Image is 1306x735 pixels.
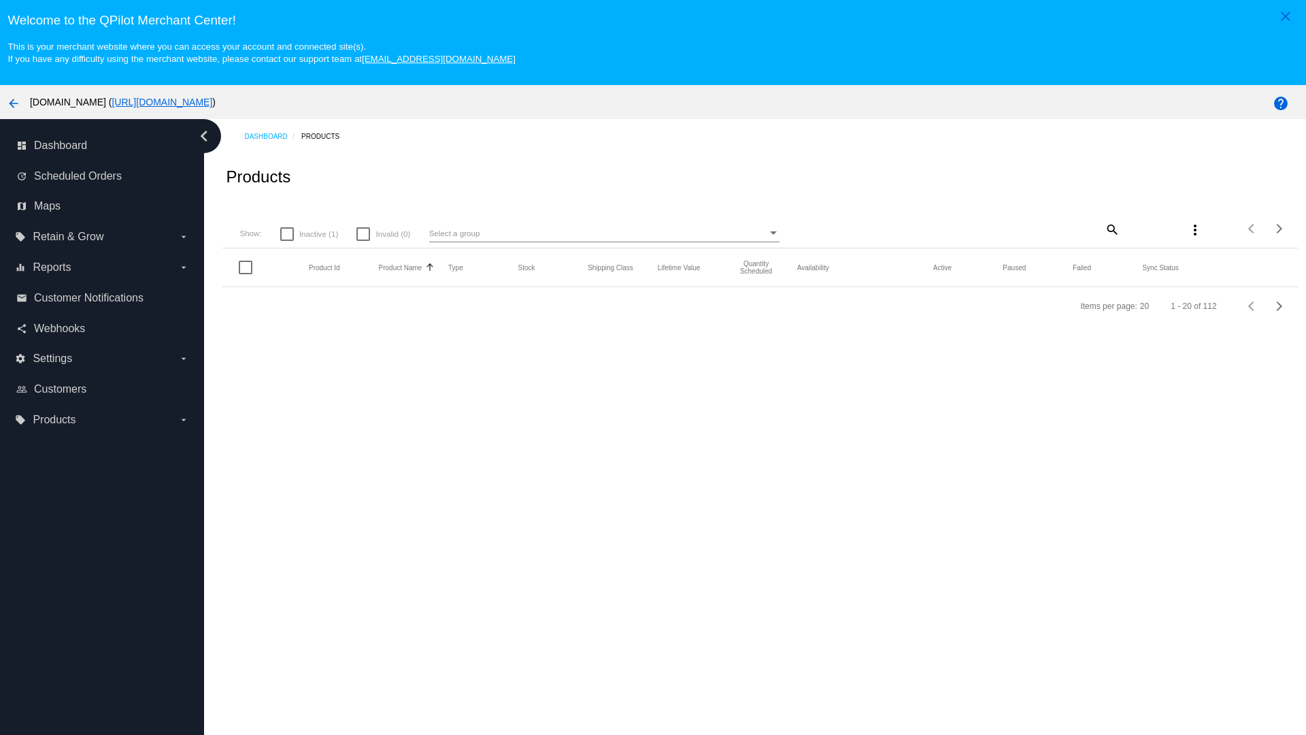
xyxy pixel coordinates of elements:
i: email [16,293,27,304]
div: Items per page: [1080,301,1137,311]
a: update Scheduled Orders [16,165,189,187]
a: email Customer Notifications [16,287,189,309]
i: dashboard [16,140,27,151]
button: Change sorting for TotalQuantityScheduledActive [933,263,952,272]
mat-icon: help [1273,95,1289,112]
i: equalizer [15,262,26,273]
i: arrow_drop_down [178,353,189,364]
span: Show: [239,229,261,238]
button: Change sorting for LifetimeValue [658,263,701,272]
small: This is your merchant website where you can access your account and connected site(s). If you hav... [7,42,515,64]
button: Change sorting for QuantityScheduled [727,260,785,275]
a: Products [301,126,352,147]
span: Select a group [429,229,480,238]
i: local_offer [15,414,26,425]
button: Change sorting for ProductName [379,263,422,272]
span: Scheduled Orders [34,170,122,182]
h3: Welcome to the QPilot Merchant Center! [7,13,1298,28]
button: Change sorting for ProductType [448,263,463,272]
span: Inactive (1) [299,226,338,242]
i: arrow_drop_down [178,231,189,242]
span: Invalid (0) [375,226,410,242]
mat-icon: close [1277,8,1294,24]
mat-icon: more_vert [1187,222,1203,238]
span: Products [33,414,76,426]
i: people_outline [16,384,27,395]
i: chevron_left [193,125,215,147]
a: map Maps [16,195,189,217]
i: share [16,323,27,334]
a: [URL][DOMAIN_NAME] [112,97,212,108]
span: Maps [34,200,61,212]
span: Webhooks [34,323,85,335]
span: Settings [33,353,72,365]
a: people_outline Customers [16,378,189,400]
span: Customer Notifications [34,292,144,304]
div: 20 [1140,301,1149,311]
i: map [16,201,27,212]
i: arrow_drop_down [178,414,189,425]
a: Dashboard [244,126,301,147]
button: Change sorting for ShippingClass [588,263,633,272]
span: Reports [33,261,71,274]
span: [DOMAIN_NAME] ( ) [30,97,216,108]
i: local_offer [15,231,26,242]
a: share Webhooks [16,318,189,340]
a: [EMAIL_ADDRESS][DOMAIN_NAME] [362,54,516,64]
mat-icon: arrow_back [5,95,22,112]
h2: Products [226,167,290,186]
button: Next page [1266,293,1293,320]
i: arrow_drop_down [178,262,189,273]
mat-header-cell: Availability [797,264,933,272]
a: dashboard Dashboard [16,135,189,157]
span: Customers [34,383,86,395]
button: Change sorting for ValidationErrorCode [1142,263,1178,272]
button: Change sorting for StockLevel [518,263,535,272]
button: Previous page [1239,293,1266,320]
button: Next page [1266,215,1293,242]
mat-select: Select a group [429,225,780,242]
mat-icon: search [1103,218,1120,240]
button: Previous page [1239,215,1266,242]
span: Dashboard [34,140,87,152]
i: settings [15,353,26,364]
i: update [16,171,27,182]
span: Retain & Grow [33,231,103,243]
button: Change sorting for TotalQuantityFailed [1073,263,1091,272]
button: Change sorting for TotalQuantityScheduledPaused [1003,263,1026,272]
div: 1 - 20 of 112 [1171,301,1216,311]
button: Change sorting for ExternalId [309,263,340,272]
